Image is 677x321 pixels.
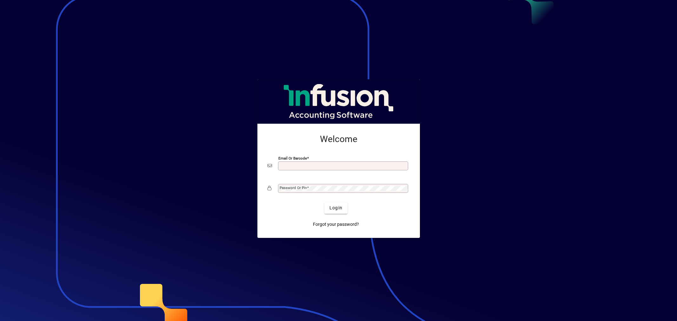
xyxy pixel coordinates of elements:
[280,186,307,190] mat-label: Password or Pin
[313,221,359,228] span: Forgot your password?
[324,202,348,214] button: Login
[268,134,410,145] h2: Welcome
[329,205,342,211] span: Login
[278,156,307,160] mat-label: Email or Barcode
[310,219,362,230] a: Forgot your password?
